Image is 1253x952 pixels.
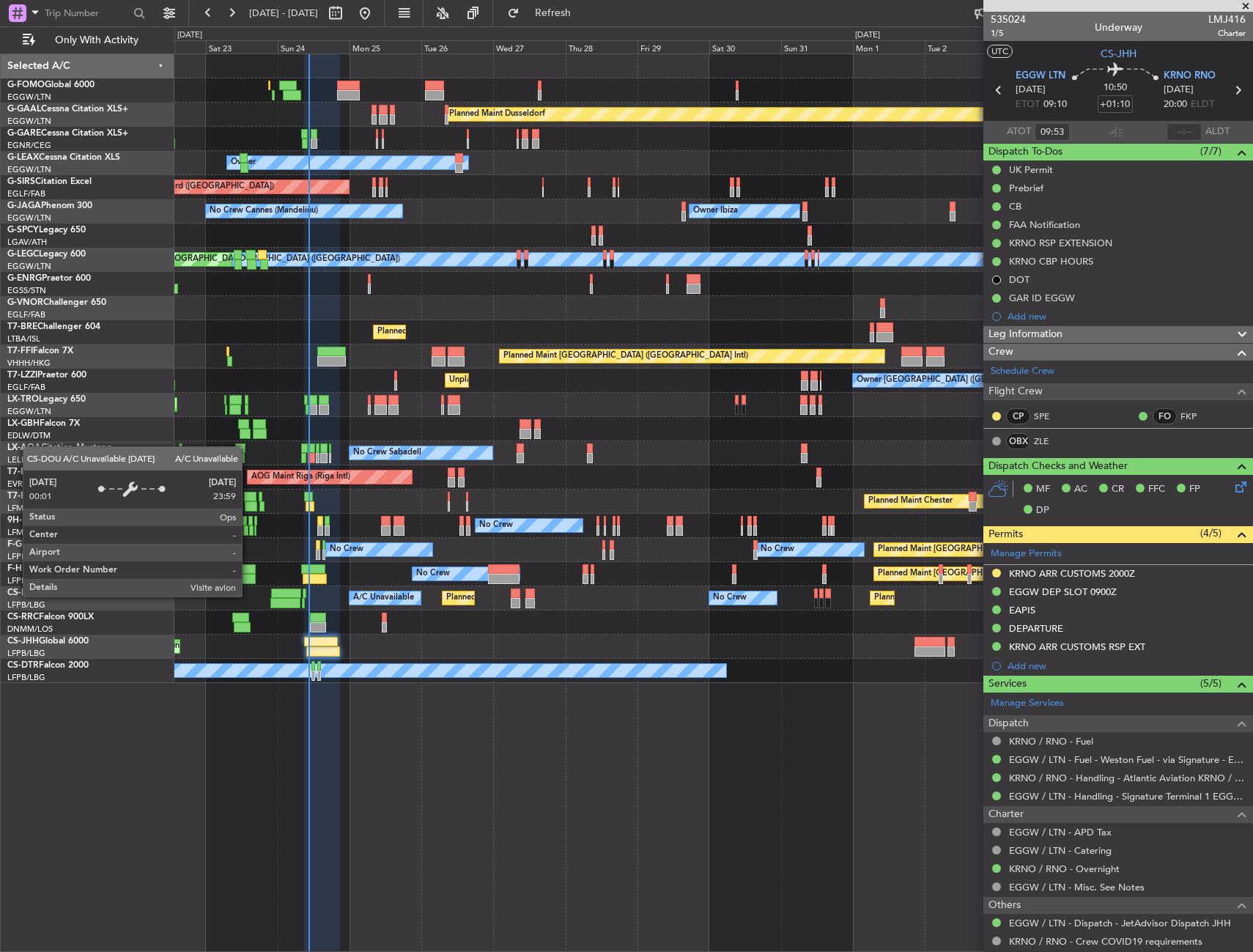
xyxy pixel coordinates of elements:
[991,27,1026,40] span: 1/5
[991,12,1026,27] span: 535024
[988,458,1128,475] span: Dispatch Checks and Weather
[7,527,50,538] a: LFMD/CEQ
[7,371,37,380] span: T7-LZZI
[868,490,953,512] div: Planned Maint Chester
[1009,622,1063,635] div: DEPARTURE
[38,35,155,45] span: Only With Activity
[1164,83,1194,97] span: [DATE]
[1009,200,1021,213] div: CB
[7,406,51,417] a: EGGW/LTN
[353,442,421,464] div: No Crew Sabadell
[416,563,450,585] div: No Crew
[1148,482,1165,497] span: FFC
[446,587,677,609] div: Planned Maint [GEOGRAPHIC_DATA] ([GEOGRAPHIC_DATA])
[7,588,42,597] span: CS-DOU
[988,897,1021,914] span: Others
[1006,408,1030,424] div: CP
[1009,863,1120,875] a: KRNO / RNO - Overnight
[1009,790,1246,802] a: EGGW / LTN - Handling - Signature Terminal 1 EGGW / LTN
[1009,641,1145,653] div: KRNO ARR CUSTOMS RSP EXT
[988,715,1029,732] span: Dispatch
[45,2,129,24] input: Trip Number
[1034,410,1067,423] a: SPE
[1006,433,1030,449] div: OBX
[988,676,1027,693] span: Services
[522,8,584,18] span: Refresh
[7,309,45,320] a: EGLF/FAB
[7,661,39,670] span: CS-DTR
[251,466,350,488] div: AOG Maint Riga (Riga Intl)
[7,358,51,369] a: VHHH/HKG
[1074,482,1087,497] span: AC
[7,540,95,549] a: F-GPNJFalcon 900EX
[7,105,41,114] span: G-GAAL
[1189,482,1200,497] span: FP
[925,40,997,53] div: Tue 2
[7,443,41,452] span: LX-AOA
[1200,525,1221,541] span: (4/5)
[878,539,1109,561] div: Planned Maint [GEOGRAPHIC_DATA] ([GEOGRAPHIC_DATA])
[1009,255,1093,267] div: KRNO CBP HOURS
[377,321,554,343] div: Planned Maint Warsaw ([GEOGRAPHIC_DATA])
[1009,935,1202,948] a: KRNO / RNO - Crew COVID19 requirements
[7,637,89,646] a: CS-JHHGlobal 6000
[1009,292,1075,304] div: GAR ID EGGW
[1035,123,1070,141] input: --:--
[1043,97,1067,112] span: 09:10
[7,395,39,404] span: LX-TRO
[988,344,1013,361] span: Crew
[693,200,738,222] div: Owner Ibiza
[7,347,33,355] span: T7-FFI
[7,188,45,199] a: EGLF/FAB
[350,40,421,53] div: Mon 25
[7,153,39,162] span: G-LEAX
[231,152,256,174] div: Owner
[7,177,35,186] span: G-SIRS
[278,40,350,53] div: Sun 24
[7,81,95,89] a: G-FOMOGlobal 6000
[1034,435,1067,448] a: ZLE
[7,129,41,138] span: G-GARE
[566,40,637,53] div: Thu 28
[988,383,1043,400] span: Flight Crew
[7,443,112,452] a: LX-AOACitation Mustang
[503,345,748,367] div: Planned Maint [GEOGRAPHIC_DATA] ([GEOGRAPHIC_DATA] Intl)
[1095,20,1142,35] div: Underway
[7,419,80,428] a: LX-GBHFalcon 7X
[7,153,120,162] a: G-LEAXCessna Citation XLS
[7,613,39,621] span: CS-RRC
[493,40,565,53] div: Wed 27
[7,564,40,573] span: F-HECD
[1191,97,1214,112] span: ELDT
[500,1,588,25] button: Refresh
[449,369,690,391] div: Unplanned Maint [GEOGRAPHIC_DATA] ([GEOGRAPHIC_DATA])
[7,202,92,210] a: G-JAGAPhenom 300
[7,516,84,525] a: 9H-LPZLegacy 500
[987,45,1013,58] button: UTC
[1008,310,1246,322] div: Add new
[7,298,43,307] span: G-VNOR
[7,371,86,380] a: T7-LZZIPraetor 600
[7,250,86,259] a: G-LEGCLegacy 600
[7,468,103,476] a: T7-DYNChallenger 604
[988,326,1062,343] span: Leg Information
[1208,12,1246,27] span: LMJ416
[7,503,51,514] a: LFMN/NCE
[1112,482,1124,497] span: CR
[7,637,39,646] span: CS-JHH
[7,564,80,573] a: F-HECDFalcon 7X
[1104,81,1127,95] span: 10:50
[353,587,414,609] div: A/C Unavailable
[7,430,51,441] a: EDLW/DTM
[1016,97,1040,112] span: ETOT
[90,176,274,198] div: Unplanned Maint Oxford ([GEOGRAPHIC_DATA])
[330,539,363,561] div: No Crew
[7,105,128,114] a: G-GAALCessna Citation XLS+
[7,92,51,103] a: EGGW/LTN
[781,40,853,53] div: Sun 31
[1101,46,1136,62] span: CS-JHH
[206,40,278,53] div: Sat 23
[7,551,45,562] a: LFPB/LBG
[991,364,1054,379] a: Schedule Crew
[7,588,92,597] a: CS-DOUGlobal 6500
